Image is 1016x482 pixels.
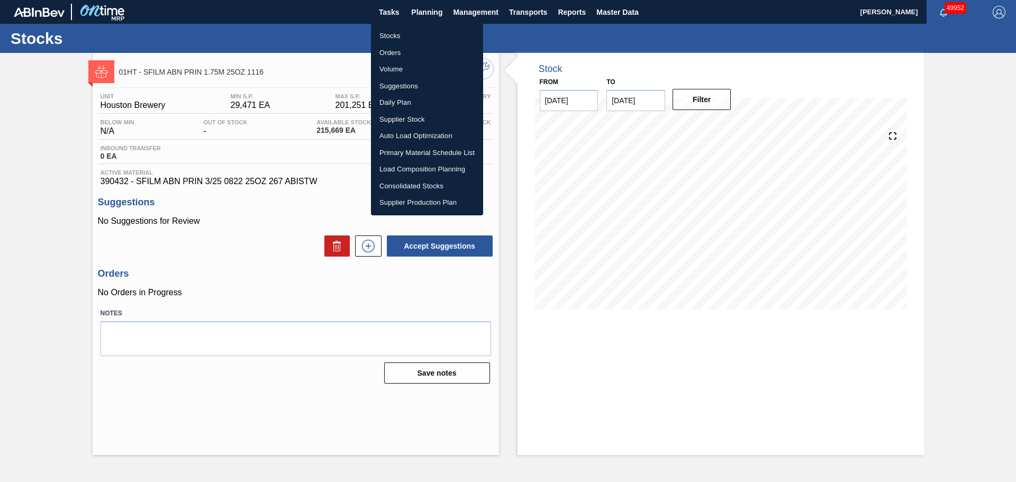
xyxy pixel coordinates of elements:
[371,144,483,161] a: Primary Material Schedule List
[371,28,483,44] a: Stocks
[371,128,483,144] a: Auto Load Optimization
[371,78,483,95] a: Suggestions
[371,111,483,128] a: Supplier Stock
[371,44,483,61] a: Orders
[371,178,483,195] a: Consolidated Stocks
[371,61,483,78] a: Volume
[371,194,483,211] a: Supplier Production Plan
[371,94,483,111] a: Daily Plan
[371,161,483,178] a: Load Composition Planning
